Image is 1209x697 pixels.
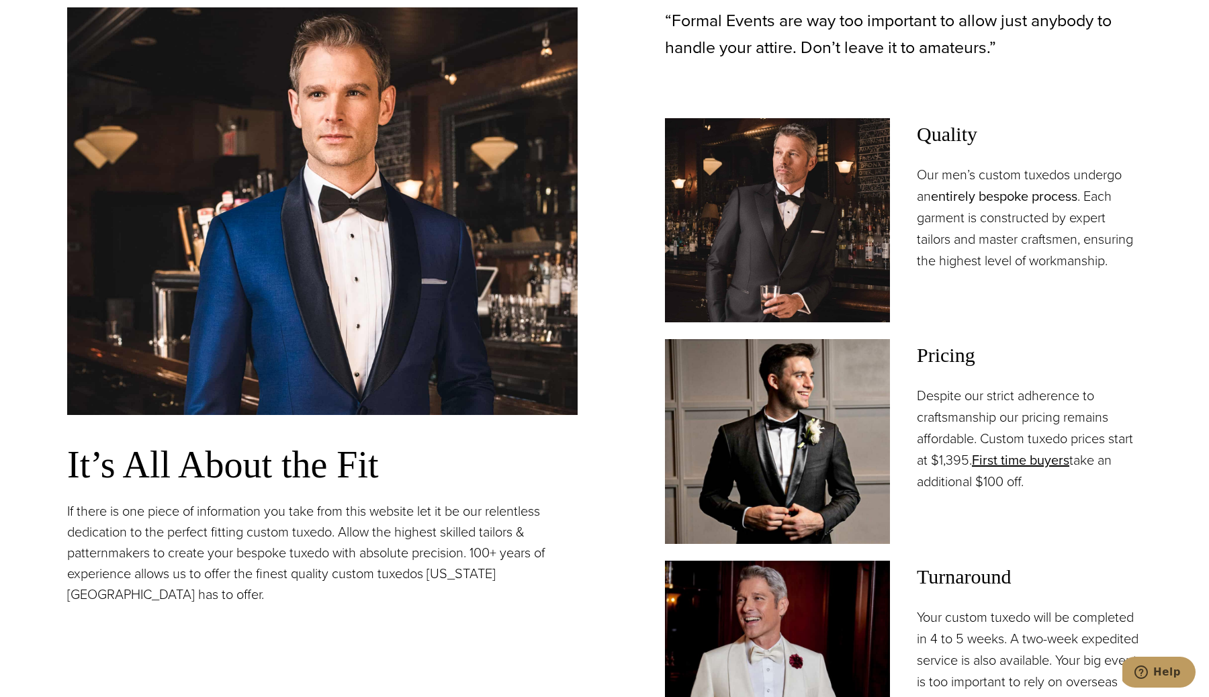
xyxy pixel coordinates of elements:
[972,450,1069,470] a: First time buyers
[917,164,1142,271] p: Our men’s custom tuxedos undergo an . Each garment is constructed by expert tailors and master cr...
[931,186,1077,206] a: entirely bespoke process
[665,7,1142,61] p: “Formal Events are way too important to allow just anybody to handle your attire. Don’t leave it ...
[67,501,578,605] p: If there is one piece of information you take from this website let it be our relentless dedicati...
[1122,657,1196,690] iframe: Opens a widget where you can chat to one of our agents
[917,339,1142,371] span: Pricing
[917,385,1142,492] p: Despite our strict adherence to craftsmanship our pricing remains affordable. Custom tuxedo price...
[917,561,1142,593] span: Turnaround
[67,442,578,487] h3: It’s All About the Fit
[665,339,890,543] img: Client in classic black shawl collar black custom tuxedo.
[917,118,1142,150] span: Quality
[665,118,890,322] img: Model at bar in vested custom wedding tuxedo in black with white shirt and black bowtie. Fabric b...
[67,7,578,415] img: Blue bespoke tuxedo with black shawl lapel, white tuxedo shirt and black bowtie. Fabric by Loro P...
